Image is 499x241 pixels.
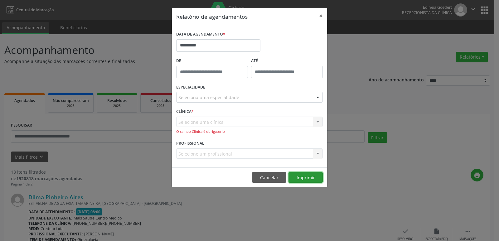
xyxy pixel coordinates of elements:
label: ATÉ [251,56,323,66]
label: ESPECIALIDADE [176,83,205,92]
button: Cancelar [252,172,286,183]
label: DATA DE AGENDAMENTO [176,30,225,39]
label: PROFISSIONAL [176,139,204,148]
span: Seleciona uma especialidade [178,94,239,101]
button: Close [315,8,327,23]
div: O campo Clínica é obrigatório [176,129,323,134]
button: Imprimir [288,172,323,183]
h5: Relatório de agendamentos [176,12,248,21]
label: De [176,56,248,66]
label: CLÍNICA [176,107,194,117]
